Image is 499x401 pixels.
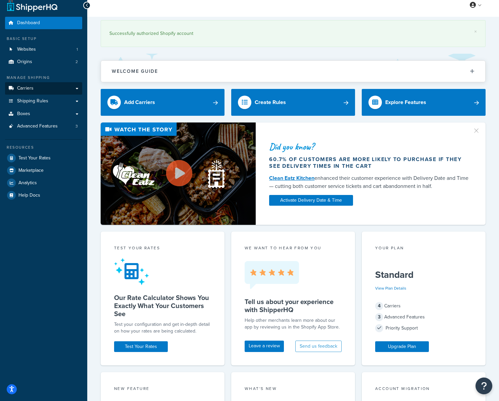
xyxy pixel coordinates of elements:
[109,29,477,38] div: Successfully authorized Shopify account
[245,341,284,352] a: Leave a review
[375,323,472,333] div: Priority Support
[5,108,82,120] a: Boxes
[375,302,383,310] span: 4
[18,155,51,161] span: Test Your Rates
[112,69,158,74] h2: Welcome Guide
[17,123,58,129] span: Advanced Features
[385,98,426,107] div: Explore Features
[5,17,82,29] a: Dashboard
[5,36,82,42] div: Basic Setup
[269,142,469,151] div: Did you know?
[18,180,37,186] span: Analytics
[269,156,469,169] div: 60.7% of customers are more likely to purchase if they see delivery times in the cart
[375,312,472,322] div: Advanced Features
[17,98,48,104] span: Shipping Rules
[17,59,32,65] span: Origins
[245,317,342,331] p: Help other merchants learn more about our app by reviewing us in the Shopify App Store.
[245,386,342,393] div: What's New
[5,56,82,68] a: Origins2
[245,298,342,314] h5: Tell us about your experience with ShipperHQ
[18,193,40,198] span: Help Docs
[375,285,406,291] a: View Plan Details
[5,43,82,56] li: Websites
[269,174,469,190] div: enhanced their customer experience with Delivery Date and Time — cutting both customer service ti...
[362,89,486,116] a: Explore Features
[5,43,82,56] a: Websites1
[375,269,472,280] h5: Standard
[17,47,36,52] span: Websites
[101,61,485,82] button: Welcome Guide
[255,98,286,107] div: Create Rules
[5,152,82,164] a: Test Your Rates
[114,294,211,318] h5: Our Rate Calculator Shows You Exactly What Your Customers See
[269,195,353,206] a: Activate Delivery Date & Time
[101,89,224,116] a: Add Carriers
[5,95,82,107] a: Shipping Rules
[476,378,492,394] button: Open Resource Center
[101,122,256,225] img: Video thumbnail
[5,56,82,68] li: Origins
[114,321,211,335] div: Test your configuration and get in-depth detail on how your rates are being calculated.
[375,301,472,311] div: Carriers
[375,245,472,253] div: Your Plan
[5,120,82,133] li: Advanced Features
[5,120,82,133] a: Advanced Features3
[18,168,44,173] span: Marketplace
[375,386,472,393] div: Account Migration
[124,98,155,107] div: Add Carriers
[5,75,82,81] div: Manage Shipping
[114,245,211,253] div: Test your rates
[17,20,40,26] span: Dashboard
[114,386,211,393] div: New Feature
[17,86,34,91] span: Carriers
[5,145,82,150] div: Resources
[114,341,168,352] a: Test Your Rates
[76,59,78,65] span: 2
[295,341,342,352] button: Send us feedback
[5,82,82,95] a: Carriers
[77,47,78,52] span: 1
[245,245,342,251] p: we want to hear from you
[231,89,355,116] a: Create Rules
[269,174,314,182] a: Clean Eatz Kitchen
[17,111,30,117] span: Boxes
[5,177,82,189] a: Analytics
[5,164,82,177] a: Marketplace
[5,189,82,201] a: Help Docs
[375,341,429,352] a: Upgrade Plan
[76,123,78,129] span: 3
[375,313,383,321] span: 3
[474,29,477,34] a: ×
